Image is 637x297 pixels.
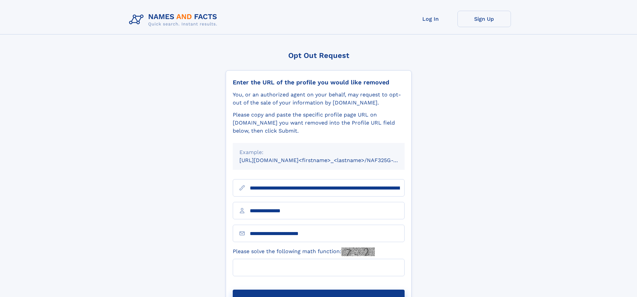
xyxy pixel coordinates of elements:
a: Sign Up [457,11,511,27]
div: Example: [239,148,398,156]
img: Logo Names and Facts [126,11,223,29]
label: Please solve the following math function: [233,247,375,256]
div: You, or an authorized agent on your behalf, may request to opt-out of the sale of your informatio... [233,91,405,107]
div: Please copy and paste the specific profile page URL on [DOMAIN_NAME] you want removed into the Pr... [233,111,405,135]
div: Enter the URL of the profile you would like removed [233,79,405,86]
div: Opt Out Request [226,51,412,60]
a: Log In [404,11,457,27]
small: [URL][DOMAIN_NAME]<firstname>_<lastname>/NAF325G-xxxxxxxx [239,157,417,163]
